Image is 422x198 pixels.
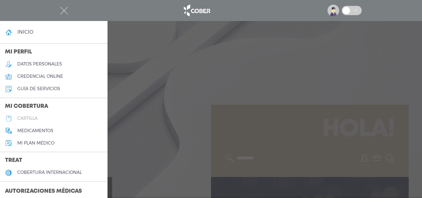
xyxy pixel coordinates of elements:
h5: Mi plan médico [17,141,54,146]
h4: inicio [17,29,33,35]
img: logo_cober_home-white.png [180,3,213,18]
h5: cartilla [17,116,38,121]
img: profile-placeholder.svg [327,5,339,16]
h5: credencial online [17,74,63,79]
h5: guía de servicios [17,86,60,91]
img: Cober_menu-close-white.svg [60,7,68,15]
h5: cobertura internacional [17,170,82,175]
h5: medicamentos [17,128,53,133]
h5: datos personales [17,61,62,67]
